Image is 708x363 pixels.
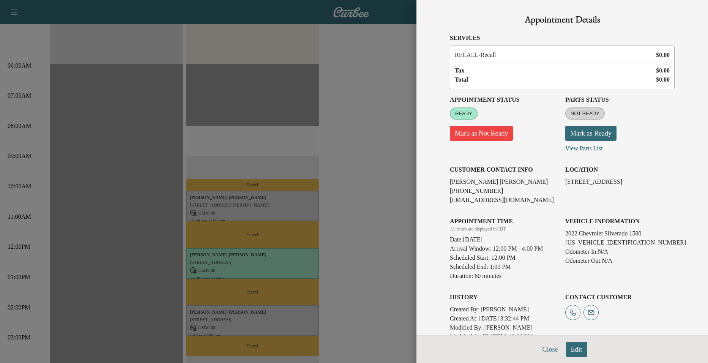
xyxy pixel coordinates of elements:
span: $ 0.00 [656,51,670,60]
p: [PHONE_NUMBER] [450,186,559,196]
span: $ 0.00 [656,75,670,84]
div: Date: [DATE] [450,232,559,244]
p: Duration: 60 minutes [450,271,559,281]
span: $ 0.00 [656,66,670,75]
p: Created At : [DATE] 3:32:44 PM [450,314,559,323]
button: Edit [566,342,587,357]
h3: Services [450,33,675,43]
p: [EMAIL_ADDRESS][DOMAIN_NAME] [450,196,559,205]
p: Created By : [PERSON_NAME] [450,305,559,314]
p: 12:00 PM [491,253,516,262]
p: Scheduled Start: [450,253,490,262]
button: Mark as Ready [565,126,617,141]
p: View Parts List [565,141,675,153]
span: Total [455,75,656,84]
span: Recall [455,51,653,60]
span: 12:00 PM - 4:00 PM [493,244,543,253]
div: All times are displayed in CDT [450,226,559,232]
p: [PERSON_NAME] [PERSON_NAME] [450,177,559,186]
button: Close [537,342,563,357]
span: READY [451,110,477,117]
h3: APPOINTMENT TIME [450,217,559,226]
h1: Appointment Details [450,15,675,27]
p: Arrival Window: [450,244,559,253]
span: NOT READY [566,110,604,117]
p: [STREET_ADDRESS] [565,177,675,186]
h3: History [450,293,559,302]
p: Odometer Out: N/A [565,256,675,265]
h3: CONTACT CUSTOMER [565,293,675,302]
p: Modified By : [PERSON_NAME] [450,323,559,332]
h3: Appointment Status [450,95,559,104]
p: Scheduled End: [450,262,488,271]
h3: CUSTOMER CONTACT INFO [450,165,559,174]
p: [US_VEHICLE_IDENTIFICATION_NUMBER] [565,238,675,247]
button: Mark as Not Ready [450,126,513,141]
p: Modified At : [DATE] 3:19:00 PM [450,332,559,341]
p: 1:00 PM [490,262,511,271]
h3: LOCATION [565,165,675,174]
span: Tax [455,66,656,75]
h3: VEHICLE INFORMATION [565,217,675,226]
p: Odometer In: N/A [565,247,675,256]
p: 2022 Chevrolet Silverado 1500 [565,229,675,238]
h3: Parts Status [565,95,675,104]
